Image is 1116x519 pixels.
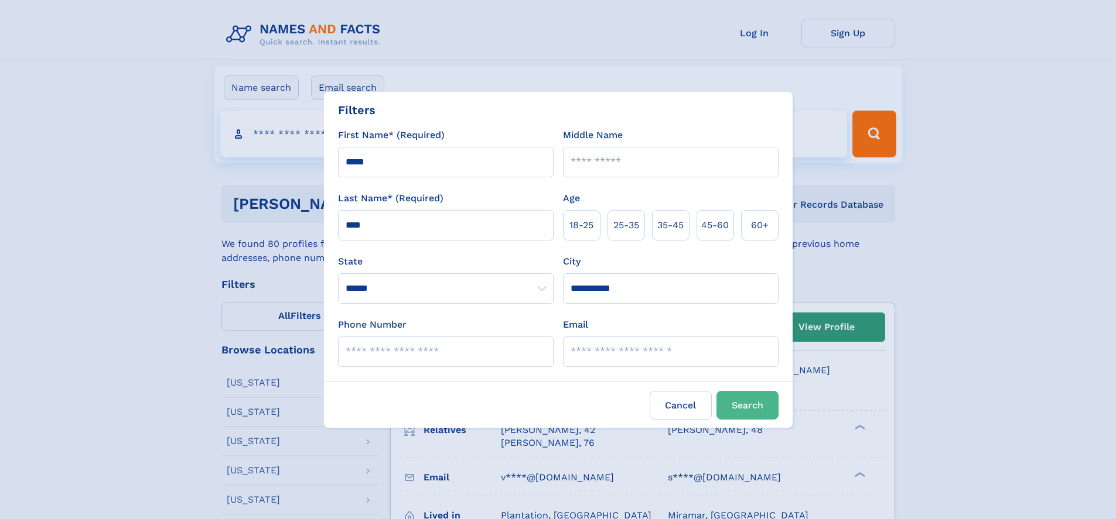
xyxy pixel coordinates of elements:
label: Last Name* (Required) [338,191,443,205]
label: Middle Name [563,128,623,142]
span: 18‑25 [569,218,593,232]
label: Email [563,318,588,332]
label: Cancel [650,391,712,420]
span: 60+ [751,218,769,232]
label: State [338,255,554,269]
label: Age [563,191,580,205]
label: First Name* (Required) [338,128,445,142]
span: 25‑35 [613,218,639,232]
div: Filters [338,101,376,119]
span: 35‑45 [657,218,684,232]
span: 45‑60 [701,218,729,232]
button: Search [716,391,779,420]
label: Phone Number [338,318,407,332]
label: City [563,255,581,269]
